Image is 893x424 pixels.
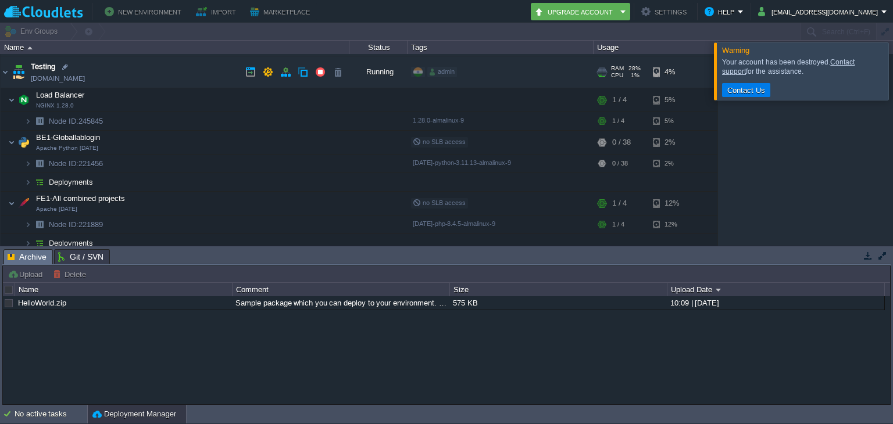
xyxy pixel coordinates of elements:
[653,88,691,112] div: 5%
[233,283,449,296] div: Comment
[36,145,98,152] span: Apache Python [DATE]
[612,154,628,173] div: 0 / 38
[16,88,32,112] img: AMDAwAAAACH5BAEAAAAALAAAAAABAAEAAAICRAEAOw==
[35,91,86,99] a: Load BalancerNGINX 1.28.0
[48,116,105,126] a: Node ID:245845
[16,192,32,215] img: AMDAwAAAACH5BAEAAAAALAAAAAABAAEAAAICRAEAOw==
[31,61,55,73] a: Testing
[611,72,623,79] span: CPU
[36,206,77,213] span: Apache [DATE]
[35,133,102,142] a: BE1-GloballabloginApache Python [DATE]
[53,269,90,279] button: Delete
[413,199,466,206] span: no SLB access
[8,131,15,154] img: AMDAwAAAACH5BAEAAAAALAAAAAABAAEAAAICRAEAOw==
[427,67,457,77] div: admin
[408,41,593,54] div: Tags
[48,116,105,126] span: 245845
[653,112,691,130] div: 5%
[722,46,749,55] span: Warning
[722,58,885,76] div: Your account has been destroyed. for the assistance.
[413,117,464,124] span: 1.28.0-almalinux-9
[31,234,48,252] img: AMDAwAAAACH5BAEAAAAALAAAAAABAAEAAAICRAEAOw==
[24,154,31,173] img: AMDAwAAAACH5BAEAAAAALAAAAAABAAEAAAICRAEAOw==
[24,234,31,252] img: AMDAwAAAACH5BAEAAAAALAAAAAABAAEAAAICRAEAOw==
[250,5,313,19] button: Marketplace
[1,56,10,88] img: AMDAwAAAACH5BAEAAAAALAAAAAABAAEAAAICRAEAOw==
[31,215,48,233] img: AMDAwAAAACH5BAEAAAAALAAAAAABAAEAAAICRAEAOw==
[49,159,78,168] span: Node ID:
[58,250,103,264] span: Git / SVN
[611,65,624,72] span: RAM
[48,220,105,229] a: Node ID:221889
[653,215,691,233] div: 12%
[8,269,46,279] button: Upload
[92,408,176,420] button: Deployment Manager
[8,250,47,264] span: Archive
[31,73,85,84] a: [DOMAIN_NAME]
[36,102,74,109] span: NGINX 1.28.0
[413,159,511,166] span: [DATE]-python-3.11.13-almalinux-9
[35,194,127,203] a: FE1-All combined projectsApache [DATE]
[24,215,31,233] img: AMDAwAAAACH5BAEAAAAALAAAAAABAAEAAAICRAEAOw==
[641,5,690,19] button: Settings
[35,132,102,142] span: BE1-Globallablogin
[31,154,48,173] img: AMDAwAAAACH5BAEAAAAALAAAAAABAAEAAAICRAEAOw==
[612,131,631,154] div: 0 / 38
[48,238,95,248] a: Deployments
[8,192,15,215] img: AMDAwAAAACH5BAEAAAAALAAAAAABAAEAAAICRAEAOw==
[48,159,105,168] span: 221456
[16,131,32,154] img: AMDAwAAAACH5BAEAAAAALAAAAAABAAEAAAICRAEAOw==
[653,131,691,154] div: 2%
[27,46,33,49] img: AMDAwAAAACH5BAEAAAAALAAAAAABAAEAAAICRAEAOw==
[628,65,641,72] span: 28%
[4,5,83,19] img: Cloudlets
[451,283,667,296] div: Size
[653,192,691,215] div: 12%
[18,299,66,307] a: HelloWorld.zip
[16,283,232,296] div: Name
[653,154,691,173] div: 2%
[48,220,105,229] span: 221889
[413,220,495,227] span: [DATE]-php-8.4.5-almalinux-9
[628,72,640,79] span: 1%
[10,56,27,88] img: AMDAwAAAACH5BAEAAAAALAAAAAABAAEAAAICRAEAOw==
[612,112,624,130] div: 1 / 4
[612,192,627,215] div: 1 / 4
[705,5,738,19] button: Help
[1,41,349,54] div: Name
[534,5,617,19] button: Upgrade Account
[48,159,105,168] a: Node ID:221456
[668,283,884,296] div: Upload Date
[48,177,95,187] a: Deployments
[35,90,86,100] span: Load Balancer
[350,41,407,54] div: Status
[24,112,31,130] img: AMDAwAAAACH5BAEAAAAALAAAAAABAAEAAAICRAEAOw==
[49,117,78,125] span: Node ID:
[612,88,627,112] div: 1 / 4
[31,112,48,130] img: AMDAwAAAACH5BAEAAAAALAAAAAABAAEAAAICRAEAOw==
[758,5,881,19] button: [EMAIL_ADDRESS][DOMAIN_NAME]
[653,56,691,88] div: 4%
[15,405,87,423] div: No active tasks
[349,56,408,88] div: Running
[233,296,449,310] div: Sample package which you can deploy to your environment. Feel free to delete and upload a package...
[724,85,769,95] button: Contact Us
[667,296,884,310] div: 10:09 | [DATE]
[612,215,624,233] div: 1 / 4
[105,5,185,19] button: New Environment
[594,41,717,54] div: Usage
[31,173,48,191] img: AMDAwAAAACH5BAEAAAAALAAAAAABAAEAAAICRAEAOw==
[24,173,31,191] img: AMDAwAAAACH5BAEAAAAALAAAAAABAAEAAAICRAEAOw==
[450,296,666,310] div: 575 KB
[413,138,466,145] span: no SLB access
[35,193,127,203] span: FE1-All combined projects
[8,88,15,112] img: AMDAwAAAACH5BAEAAAAALAAAAAABAAEAAAICRAEAOw==
[196,5,240,19] button: Import
[49,220,78,229] span: Node ID:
